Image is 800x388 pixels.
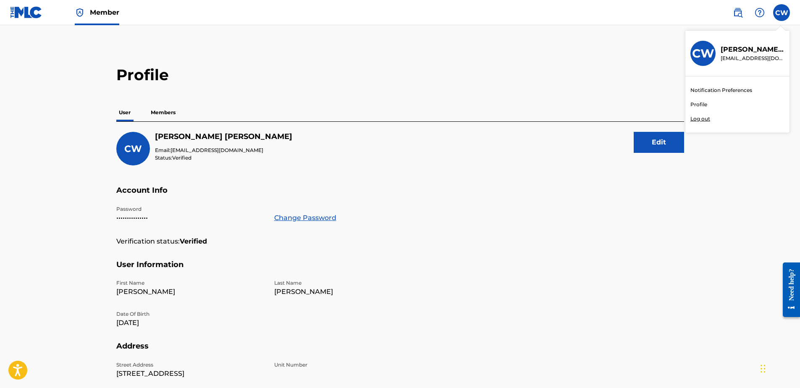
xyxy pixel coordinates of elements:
span: [EMAIL_ADDRESS][DOMAIN_NAME] [170,147,263,153]
p: Last Name [274,279,422,287]
p: Date Of Birth [116,310,264,318]
p: Members [148,104,178,121]
p: User [116,104,133,121]
p: [STREET_ADDRESS] [116,369,264,379]
div: Drag [761,356,766,381]
div: User Menu [773,4,790,21]
img: Top Rightsholder [75,8,85,18]
strong: Verified [180,236,207,246]
iframe: Resource Center [776,256,800,324]
p: [PERSON_NAME] [116,287,264,297]
h5: Corey Williams [155,132,292,142]
p: Status: [155,154,292,162]
h5: Address [116,341,684,361]
span: Member [90,8,119,17]
a: Public Search [729,4,746,21]
p: Email: [155,147,292,154]
p: [PERSON_NAME] [274,287,422,297]
a: Profile [690,101,707,108]
p: Password [116,205,264,213]
h3: CW [692,46,714,61]
button: Edit [634,132,684,153]
iframe: Chat Widget [758,348,800,388]
img: help [755,8,765,18]
img: search [733,8,743,18]
p: Unit Number [274,361,422,369]
p: Verification status: [116,236,180,246]
h5: Account Info [116,186,684,205]
p: Log out [690,115,710,123]
p: ••••••••••••••• [116,213,264,223]
p: [DATE] [116,318,264,328]
p: First Name [116,279,264,287]
p: matrix_sdw_inc@yahoo.com [721,55,784,62]
h2: Profile [116,66,684,84]
a: Notification Preferences [690,87,752,94]
p: Corey Williams [721,45,784,55]
div: Help [751,4,768,21]
h5: User Information [116,260,684,280]
a: Change Password [274,213,336,223]
span: Verified [172,155,191,161]
span: CW [124,143,142,155]
img: MLC Logo [10,6,42,18]
p: Street Address [116,361,264,369]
